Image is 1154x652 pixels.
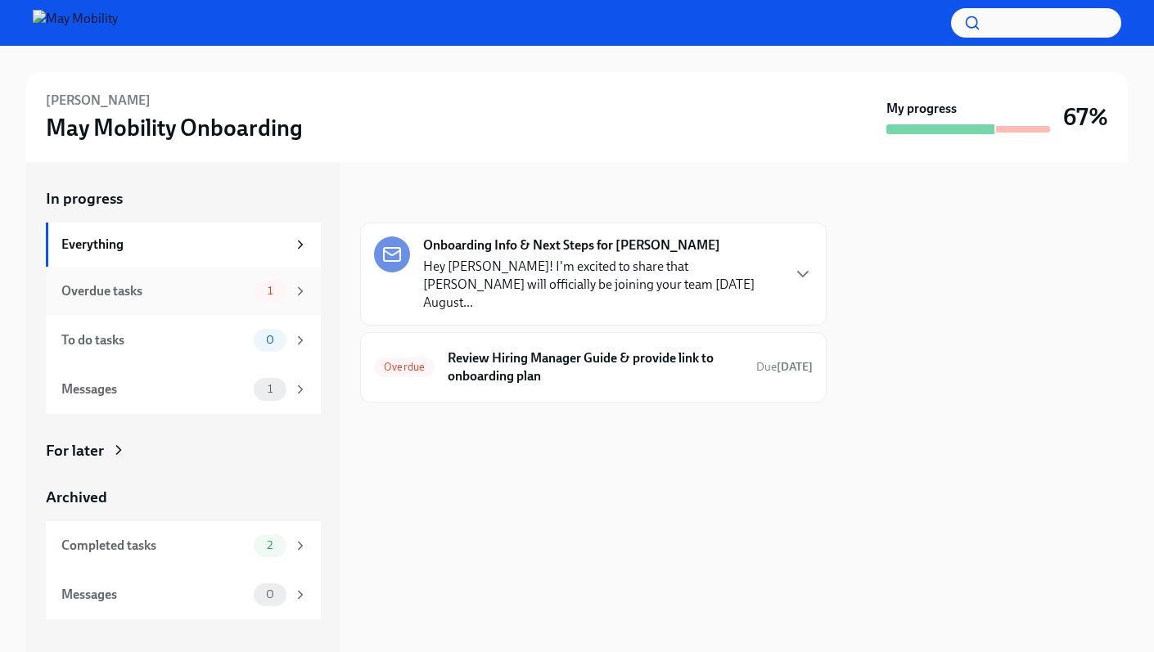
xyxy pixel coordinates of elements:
div: Everything [61,236,286,254]
a: In progress [46,188,321,209]
span: 1 [258,285,282,297]
div: Messages [61,586,247,604]
div: Messages [61,380,247,398]
span: Due [756,360,813,374]
h3: May Mobility Onboarding [46,113,303,142]
div: Overdue tasks [61,282,247,300]
div: For later [46,440,104,461]
a: Completed tasks2 [46,521,321,570]
a: Archived [46,487,321,508]
p: Hey [PERSON_NAME]! I'm excited to share that [PERSON_NAME] will officially be joining your team [... [423,258,780,312]
a: To do tasks0 [46,316,321,365]
div: In progress [360,188,437,209]
a: Messages1 [46,365,321,414]
a: For later [46,440,321,461]
span: 0 [256,588,284,600]
span: 0 [256,334,284,346]
span: 2 [257,539,282,551]
div: Completed tasks [61,537,247,555]
span: Overdue [374,361,435,373]
h6: Review Hiring Manager Guide & provide link to onboarding plan [448,349,743,385]
span: 1 [258,383,282,395]
strong: My progress [886,100,957,118]
h3: 67% [1063,102,1108,132]
a: Overdue tasks1 [46,267,321,316]
a: OverdueReview Hiring Manager Guide & provide link to onboarding planDue[DATE] [374,346,813,389]
span: August 8th, 2025 09:00 [756,359,813,375]
h6: [PERSON_NAME] [46,92,151,110]
img: May Mobility [33,10,118,36]
a: Messages0 [46,570,321,619]
div: To do tasks [61,331,247,349]
a: Everything [46,223,321,267]
strong: Onboarding Info & Next Steps for [PERSON_NAME] [423,236,720,254]
strong: [DATE] [777,360,813,374]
